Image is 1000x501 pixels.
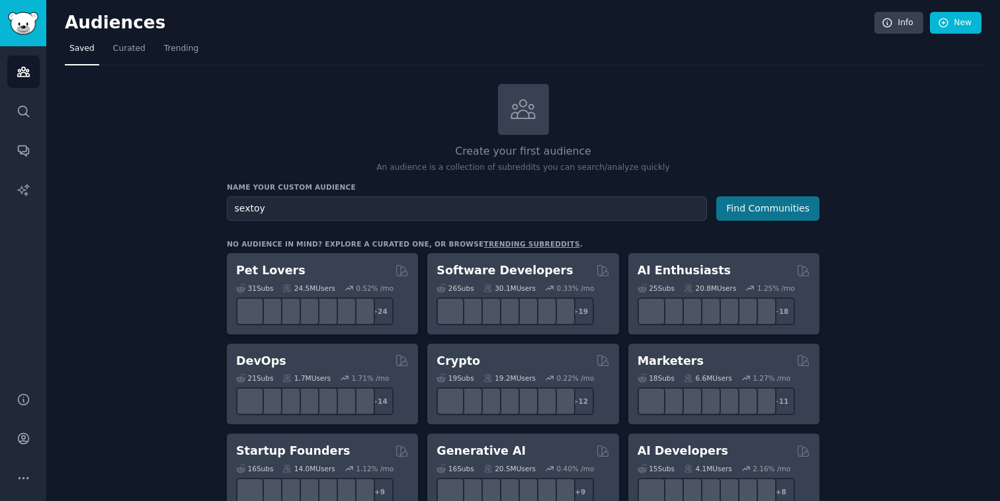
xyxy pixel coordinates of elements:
[236,464,273,473] div: 16 Sub s
[314,301,335,321] img: cockatiel
[164,43,198,55] span: Trending
[437,353,480,369] h2: Crypto
[753,464,790,473] div: 2.16 % /mo
[65,13,874,34] h2: Audiences
[437,262,573,279] h2: Software Developers
[227,182,819,192] h3: Name your custom audience
[678,301,698,321] img: AItoolsCatalog
[478,391,498,412] img: ethstaker
[638,373,675,383] div: 18 Sub s
[437,284,474,293] div: 26 Sub s
[678,391,698,412] img: AskMarketing
[366,387,394,415] div: + 14
[240,301,261,321] img: herpetology
[351,391,372,412] img: PlatformEngineers
[483,284,536,293] div: 30.1M Users
[240,391,261,412] img: azuredevops
[108,38,150,65] a: Curated
[366,297,394,325] div: + 24
[753,373,790,383] div: 1.27 % /mo
[752,301,772,321] img: ArtificalIntelligence
[352,373,390,383] div: 1.71 % /mo
[459,301,479,321] img: csharp
[259,301,279,321] img: ballpython
[259,391,279,412] img: AWS_Certified_Experts
[557,464,595,473] div: 0.40 % /mo
[638,284,675,293] div: 25 Sub s
[113,43,146,55] span: Curated
[296,391,316,412] img: DevOpsLinks
[638,353,704,369] h2: Marketers
[69,43,95,55] span: Saved
[282,284,335,293] div: 24.5M Users
[437,373,474,383] div: 19 Sub s
[282,373,331,383] div: 1.7M Users
[437,464,474,473] div: 16 Sub s
[483,240,579,248] a: trending subreddits
[533,391,554,412] img: CryptoNews
[496,301,517,321] img: iOSProgramming
[356,284,394,293] div: 0.52 % /mo
[552,301,572,321] img: elixir
[557,373,595,383] div: 0.22 % /mo
[659,391,680,412] img: bigseo
[638,464,675,473] div: 15 Sub s
[483,464,536,473] div: 20.5M Users
[566,297,594,325] div: + 19
[227,162,819,174] p: An audience is a collection of subreddits you can search/analyze quickly
[282,464,335,473] div: 14.0M Users
[314,391,335,412] img: platformengineering
[356,464,394,473] div: 1.12 % /mo
[715,391,735,412] img: googleads
[515,301,535,321] img: reactnative
[716,196,819,221] button: Find Communities
[715,301,735,321] img: chatgpt_prompts_
[236,373,273,383] div: 21 Sub s
[296,301,316,321] img: turtle
[557,284,595,293] div: 0.33 % /mo
[566,387,594,415] div: + 12
[277,391,298,412] img: Docker_DevOps
[641,391,661,412] img: content_marketing
[227,239,583,249] div: No audience in mind? Explore a curated one, or browse .
[757,284,795,293] div: 1.25 % /mo
[65,38,99,65] a: Saved
[333,391,353,412] img: aws_cdk
[641,301,661,321] img: GoogleGeminiAI
[440,301,461,321] img: software
[227,196,707,221] input: Pick a short name, like "Digital Marketers" or "Movie-Goers"
[515,391,535,412] img: defiblockchain
[437,443,526,459] h2: Generative AI
[733,301,754,321] img: OpenAIDev
[459,391,479,412] img: 0xPolygon
[277,301,298,321] img: leopardgeckos
[767,387,795,415] div: + 11
[478,301,498,321] img: learnjavascript
[552,391,572,412] img: defi_
[333,301,353,321] img: PetAdvice
[752,391,772,412] img: OnlineMarketing
[236,353,286,369] h2: DevOps
[483,373,536,383] div: 19.2M Users
[767,297,795,325] div: + 18
[733,391,754,412] img: MarketingResearch
[638,262,731,279] h2: AI Enthusiasts
[236,443,350,459] h2: Startup Founders
[440,391,461,412] img: ethfinance
[684,284,736,293] div: 20.8M Users
[533,301,554,321] img: AskComputerScience
[684,464,732,473] div: 4.1M Users
[638,443,728,459] h2: AI Developers
[8,12,38,35] img: GummySearch logo
[930,12,981,34] a: New
[874,12,923,34] a: Info
[236,262,306,279] h2: Pet Lovers
[159,38,203,65] a: Trending
[496,391,517,412] img: web3
[351,301,372,321] img: dogbreed
[659,301,680,321] img: DeepSeek
[236,284,273,293] div: 31 Sub s
[227,143,819,160] h2: Create your first audience
[696,391,717,412] img: Emailmarketing
[696,301,717,321] img: chatgpt_promptDesign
